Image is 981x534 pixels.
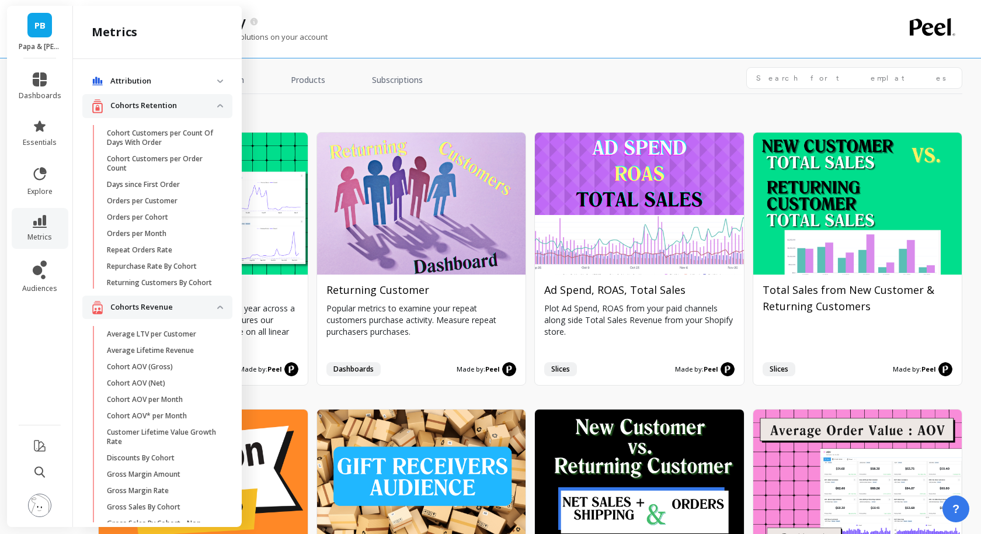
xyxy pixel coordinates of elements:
[107,502,180,512] p: Gross Sales By Cohort
[107,330,196,339] p: Average LTV per Customer
[107,213,168,222] p: Orders per Cohort
[107,486,169,495] p: Gross Margin Rate
[107,395,183,404] p: Cohort AOV per Month
[110,100,217,112] p: Cohorts Retention
[107,196,178,206] p: Orders per Customer
[34,19,46,32] span: PB
[217,79,223,83] img: down caret icon
[19,42,61,51] p: Papa & Barkley
[107,379,165,388] p: Cohort AOV (Net)
[28,494,51,517] img: profile picture
[107,362,173,372] p: Cohort AOV (Gross)
[217,104,223,108] img: down caret icon
[98,67,437,94] nav: Tabs
[107,229,166,238] p: Orders per Month
[23,138,57,147] span: essentials
[107,129,218,147] p: Cohort Customers per Count Of Days With Order
[107,262,197,271] p: Repurchase Rate By Cohort
[92,77,103,86] img: navigation item icon
[19,91,61,100] span: dashboards
[217,306,223,309] img: down caret icon
[107,453,175,463] p: Discounts By Cohort
[92,300,103,315] img: navigation item icon
[942,495,969,522] button: ?
[107,245,172,255] p: Repeat Orders Rate
[107,278,212,287] p: Returning Customers By Cohort
[22,284,57,293] span: audiences
[107,180,180,189] p: Days since First Order
[110,301,217,313] p: Cohorts Revenue
[952,501,959,517] span: ?
[277,67,339,94] a: Products
[98,106,962,122] h2: growth
[358,67,437,94] a: Subscriptions
[107,428,218,446] p: Customer Lifetime Value Growth Rate
[110,75,217,87] p: Attribution
[107,154,218,173] p: Cohort Customers per Order Count
[27,233,52,242] span: metrics
[92,24,137,40] h2: metrics
[107,411,187,421] p: Cohort AOV* per Month
[107,470,180,479] p: Gross Margin Amount
[27,187,53,196] span: explore
[746,67,962,89] input: Search for templates
[107,346,194,355] p: Average Lifetime Revenue
[92,99,103,113] img: navigation item icon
